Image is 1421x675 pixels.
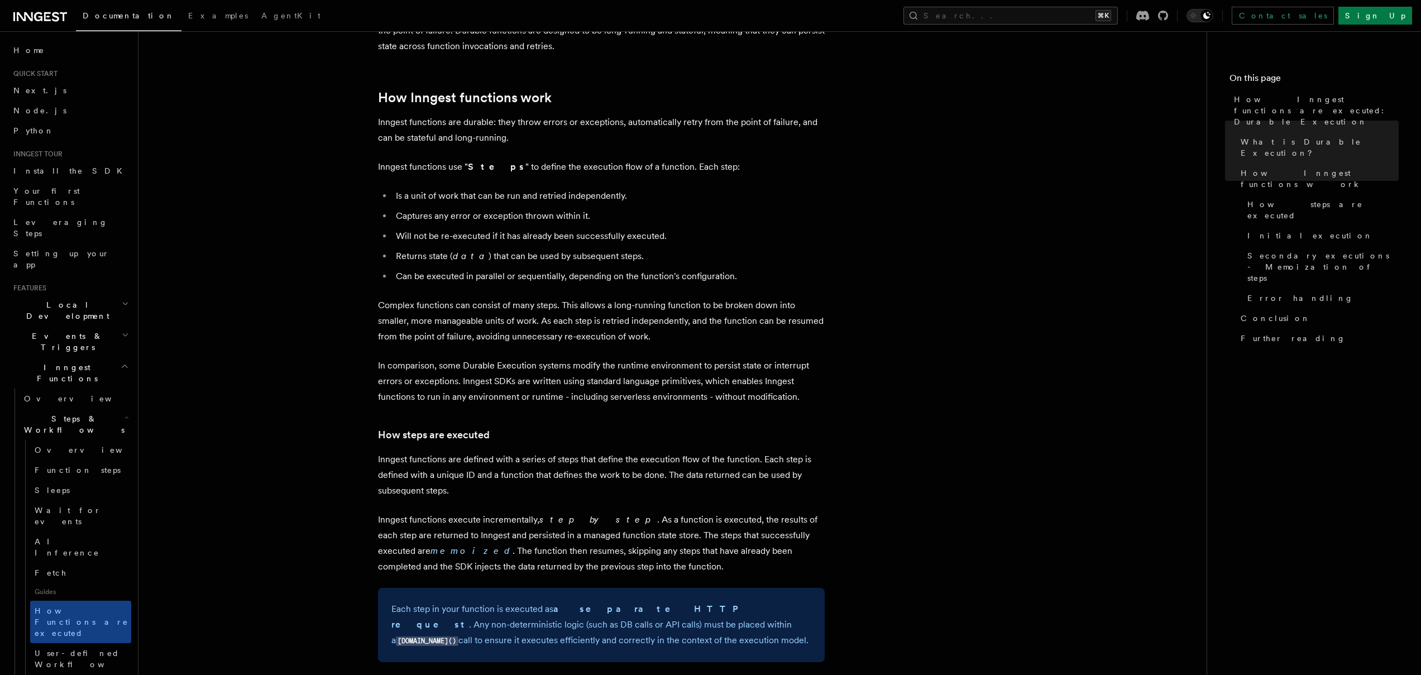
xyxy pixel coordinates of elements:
[9,150,63,159] span: Inngest tour
[30,583,131,601] span: Guides
[9,69,58,78] span: Quick start
[30,480,131,500] a: Sleeps
[35,446,150,454] span: Overview
[1241,313,1310,324] span: Conclusion
[9,299,122,322] span: Local Development
[35,537,99,557] span: AI Inference
[24,394,139,403] span: Overview
[391,604,745,630] strong: a separate HTTP request
[391,601,811,649] p: Each step in your function is executed as . Any non-deterministic logic (such as DB calls or API ...
[9,362,121,384] span: Inngest Functions
[378,159,825,175] p: Inngest functions use " " to define the execution flow of a function. Each step:
[30,500,131,532] a: Wait for events
[539,514,657,525] em: step by step
[378,114,825,146] p: Inngest functions are durable: they throw errors or exceptions, automatically retry from the poin...
[9,100,131,121] a: Node.js
[9,121,131,141] a: Python
[1243,194,1399,226] a: How steps are executed
[76,3,181,31] a: Documentation
[378,358,825,405] p: In comparison, some Durable Execution systems modify the runtime environment to persist state or ...
[1236,132,1399,163] a: What is Durable Execution?
[1229,89,1399,132] a: How Inngest functions are executed: Durable Execution
[1234,94,1399,127] span: How Inngest functions are executed: Durable Execution
[30,601,131,643] a: How Functions are executed
[13,45,45,56] span: Home
[30,532,131,563] a: AI Inference
[393,188,825,204] li: Is a unit of work that can be run and retried independently.
[396,636,458,646] code: [DOMAIN_NAME]()
[13,166,129,175] span: Install the SDK
[188,11,248,20] span: Examples
[9,243,131,275] a: Setting up your app
[1236,328,1399,348] a: Further reading
[13,106,66,115] span: Node.js
[9,40,131,60] a: Home
[1247,199,1399,221] span: How steps are executed
[378,452,825,499] p: Inngest functions are defined with a series of steps that define the execution flow of the functi...
[20,409,131,440] button: Steps & Workflows
[13,218,108,238] span: Leveraging Steps
[35,466,121,475] span: Function steps
[9,326,131,357] button: Events & Triggers
[9,80,131,100] a: Next.js
[378,427,490,443] a: How steps are executed
[261,11,320,20] span: AgentKit
[1232,7,1334,25] a: Contact sales
[378,298,825,344] p: Complex functions can consist of many steps. This allows a long-running function to be broken dow...
[30,643,131,674] a: User-defined Workflows
[9,284,46,293] span: Features
[35,606,128,638] span: How Functions are executed
[393,269,825,284] li: Can be executed in parallel or sequentially, depending on the function's configuration.
[453,251,489,261] em: data
[30,460,131,480] a: Function steps
[9,357,131,389] button: Inngest Functions
[9,161,131,181] a: Install the SDK
[1338,7,1412,25] a: Sign Up
[9,331,122,353] span: Events & Triggers
[468,161,525,172] strong: Steps
[35,649,135,669] span: User-defined Workflows
[1229,71,1399,89] h4: On this page
[1241,167,1399,190] span: How Inngest functions work
[1247,250,1399,284] span: Secondary executions - Memoization of steps
[255,3,327,30] a: AgentKit
[1247,293,1353,304] span: Error handling
[181,3,255,30] a: Examples
[393,208,825,224] li: Captures any error or exception thrown within it.
[1186,9,1213,22] button: Toggle dark mode
[9,181,131,212] a: Your first Functions
[1095,10,1111,21] kbd: ⌘K
[13,186,80,207] span: Your first Functions
[30,440,131,460] a: Overview
[1241,333,1346,344] span: Further reading
[903,7,1118,25] button: Search...⌘K
[1243,288,1399,308] a: Error handling
[13,126,54,135] span: Python
[1243,226,1399,246] a: Initial execution
[1247,230,1373,241] span: Initial execution
[35,568,67,577] span: Fetch
[13,249,109,269] span: Setting up your app
[13,86,66,95] span: Next.js
[378,90,552,106] a: How Inngest functions work
[393,228,825,244] li: Will not be re-executed if it has already been successfully executed.
[378,512,825,575] p: Inngest functions execute incrementally, . As a function is executed, the results of each step ar...
[393,248,825,264] li: Returns state ( ) that can be used by subsequent steps.
[1243,246,1399,288] a: Secondary executions - Memoization of steps
[430,545,513,556] a: memoized
[35,486,70,495] span: Sleeps
[1236,308,1399,328] a: Conclusion
[1236,163,1399,194] a: How Inngest functions work
[83,11,175,20] span: Documentation
[30,563,131,583] a: Fetch
[20,389,131,409] a: Overview
[35,506,101,526] span: Wait for events
[1241,136,1399,159] span: What is Durable Execution?
[9,295,131,326] button: Local Development
[20,413,125,435] span: Steps & Workflows
[9,212,131,243] a: Leveraging Steps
